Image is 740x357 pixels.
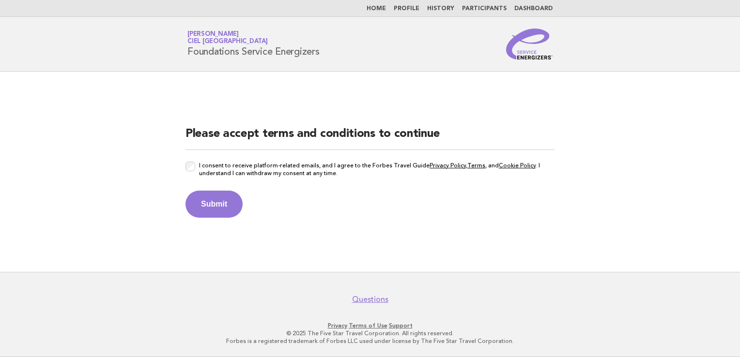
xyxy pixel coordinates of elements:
a: Profile [394,6,419,12]
img: Service Energizers [506,29,553,59]
a: Participants [462,6,507,12]
a: Support [389,322,413,329]
p: © 2025 The Five Star Travel Corporation. All rights reserved. [74,329,666,337]
a: Home [367,6,386,12]
h2: Please accept terms and conditions to continue [185,126,555,150]
a: [PERSON_NAME]Ciel [GEOGRAPHIC_DATA] [187,31,268,45]
a: Privacy [328,322,347,329]
h1: Foundations Service Energizers [187,31,320,57]
p: · · [74,322,666,329]
button: Submit [185,191,243,218]
span: Ciel [GEOGRAPHIC_DATA] [187,39,268,45]
a: Terms [467,162,485,169]
a: Questions [352,295,388,304]
a: Dashboard [514,6,553,12]
label: I consent to receive platform-related emails, and I agree to the Forbes Travel Guide , , and . I ... [199,162,555,183]
a: Privacy Policy [430,162,466,169]
a: Cookie Policy [499,162,536,169]
a: History [427,6,454,12]
p: Forbes is a registered trademark of Forbes LLC used under license by The Five Star Travel Corpora... [74,337,666,345]
a: Terms of Use [349,322,387,329]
